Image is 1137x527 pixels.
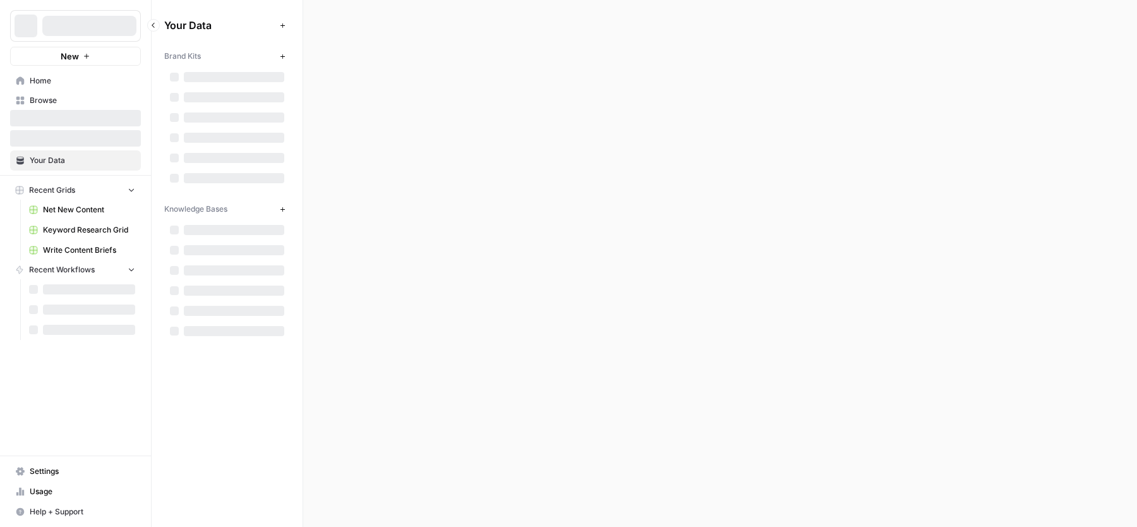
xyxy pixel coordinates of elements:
[30,95,135,106] span: Browse
[61,50,79,63] span: New
[10,482,141,502] a: Usage
[43,224,135,236] span: Keyword Research Grid
[10,71,141,91] a: Home
[30,75,135,87] span: Home
[30,506,135,518] span: Help + Support
[10,260,141,279] button: Recent Workflows
[164,18,275,33] span: Your Data
[10,181,141,200] button: Recent Grids
[10,90,141,111] a: Browse
[10,150,141,171] a: Your Data
[23,220,141,240] a: Keyword Research Grid
[10,502,141,522] button: Help + Support
[23,240,141,260] a: Write Content Briefs
[10,47,141,66] button: New
[30,155,135,166] span: Your Data
[23,200,141,220] a: Net New Content
[30,486,135,497] span: Usage
[164,203,227,215] span: Knowledge Bases
[43,204,135,215] span: Net New Content
[43,245,135,256] span: Write Content Briefs
[10,461,141,482] a: Settings
[29,185,75,196] span: Recent Grids
[30,466,135,477] span: Settings
[29,264,95,276] span: Recent Workflows
[164,51,201,62] span: Brand Kits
